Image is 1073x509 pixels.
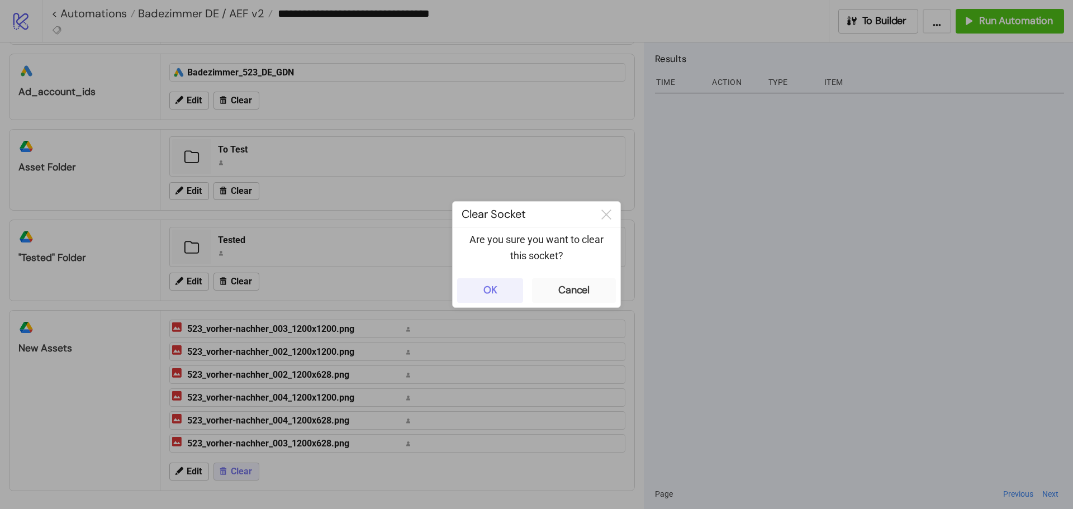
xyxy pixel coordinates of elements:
[453,202,592,227] div: Clear Socket
[558,284,590,297] div: Cancel
[457,278,523,303] button: OK
[532,278,616,303] button: Cancel
[462,232,611,264] p: Are you sure you want to clear this socket?
[483,284,497,297] div: OK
